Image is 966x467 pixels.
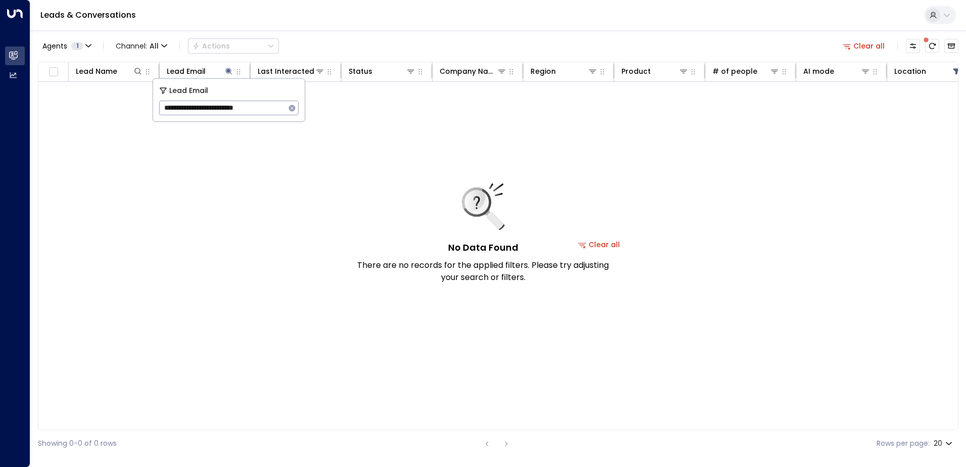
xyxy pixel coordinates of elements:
[906,39,920,53] button: Customize
[530,65,598,77] div: Region
[42,42,67,50] span: Agents
[76,65,117,77] div: Lead Name
[192,41,230,51] div: Actions
[258,65,314,77] div: Last Interacted
[803,65,834,77] div: AI mode
[349,65,372,77] div: Status
[877,438,930,449] label: Rows per page:
[894,65,961,77] div: Location
[621,65,689,77] div: Product
[169,85,208,97] span: Lead Email
[480,437,513,450] nav: pagination navigation
[167,65,234,77] div: Lead Email
[357,259,609,284] p: There are no records for the applied filters. Please try adjusting your search or filters.
[712,65,757,77] div: # of people
[150,42,159,50] span: All
[839,39,889,53] button: Clear all
[934,436,954,451] div: 20
[803,65,871,77] div: AI mode
[38,39,95,53] button: Agents1
[448,241,518,254] h5: No Data Found
[112,39,171,53] span: Channel:
[349,65,416,77] div: Status
[167,65,206,77] div: Lead Email
[188,38,279,54] button: Actions
[38,438,117,449] div: Showing 0-0 of 0 rows
[925,39,939,53] span: There are new threads available. Refresh the grid to view the latest updates.
[112,39,171,53] button: Channel:All
[71,42,83,50] span: 1
[40,9,136,21] a: Leads & Conversations
[894,65,926,77] div: Location
[944,39,958,53] button: Archived Leads
[440,65,497,77] div: Company Name
[47,66,60,78] span: Toggle select all
[76,65,143,77] div: Lead Name
[530,65,556,77] div: Region
[440,65,507,77] div: Company Name
[188,38,279,54] div: Button group with a nested menu
[621,65,651,77] div: Product
[258,65,325,77] div: Last Interacted
[712,65,780,77] div: # of people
